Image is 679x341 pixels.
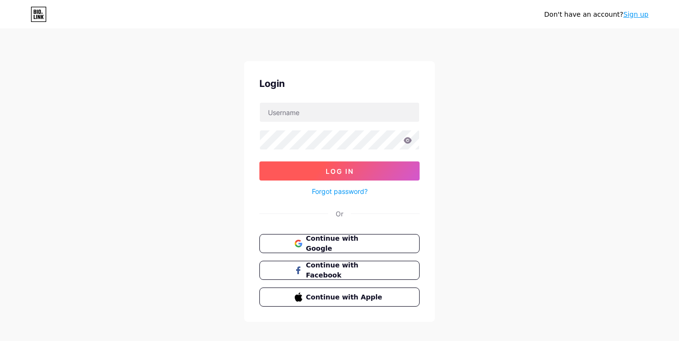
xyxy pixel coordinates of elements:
[306,260,385,280] span: Continue with Facebook
[336,209,343,219] div: Or
[259,234,420,253] button: Continue with Google
[312,186,368,196] a: Forgot password?
[260,103,419,122] input: Username
[544,10,648,20] div: Don't have an account?
[259,76,420,91] div: Login
[259,288,420,307] button: Continue with Apple
[326,167,354,175] span: Log In
[259,161,420,181] button: Log In
[623,11,648,18] a: Sign up
[306,292,385,302] span: Continue with Apple
[259,261,420,280] button: Continue with Facebook
[306,234,385,254] span: Continue with Google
